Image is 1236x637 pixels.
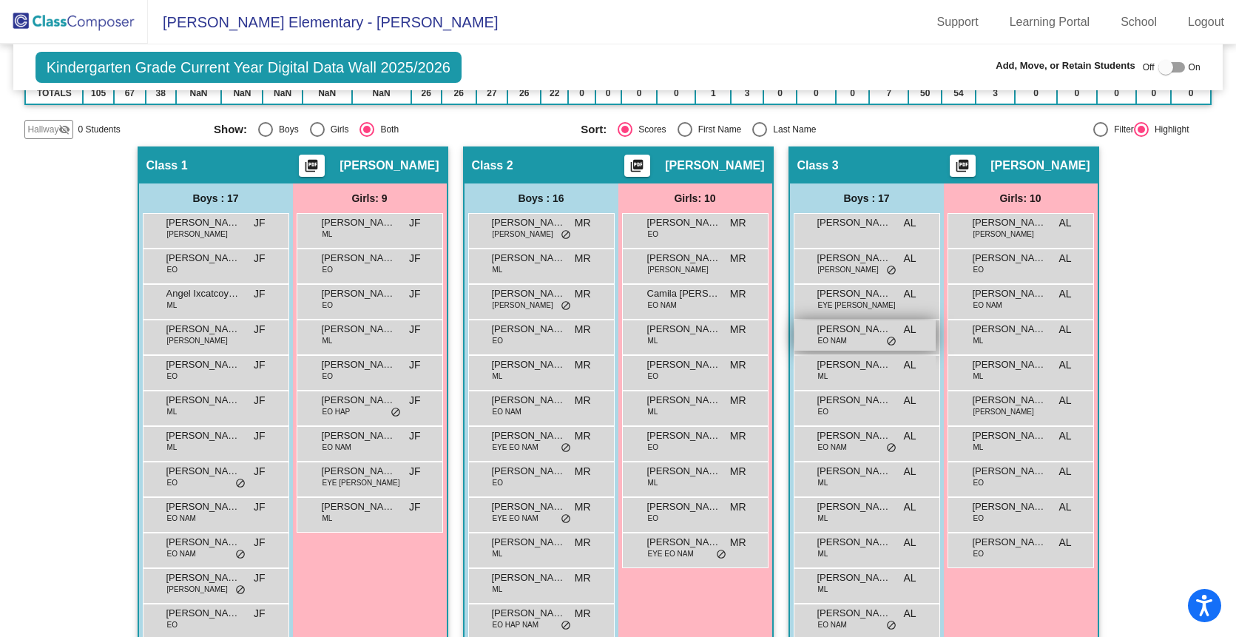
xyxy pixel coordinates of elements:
[575,357,591,373] span: MR
[167,548,196,559] span: EO NAM
[973,548,984,559] span: EO
[322,442,351,453] span: EO NAM
[374,123,399,136] div: Both
[1189,61,1200,74] span: On
[146,158,188,173] span: Class 1
[254,535,266,550] span: JF
[493,584,503,595] span: ML
[1109,10,1169,34] a: School
[166,428,240,443] span: [PERSON_NAME]
[492,606,566,621] span: [PERSON_NAME]
[618,183,772,213] div: Girls: 10
[235,478,246,490] span: do_not_disturb_alt
[818,548,828,559] span: ML
[903,286,916,302] span: AL
[25,82,83,104] td: TOTALS
[817,322,891,337] span: [PERSON_NAME]
[167,371,178,382] span: EO
[492,251,566,266] span: [PERSON_NAME] [PERSON_NAME]
[817,393,891,408] span: [PERSON_NAME]
[973,357,1047,372] span: [PERSON_NAME]
[146,82,176,104] td: 38
[790,183,944,213] div: Boys : 17
[954,158,972,179] mat-icon: picture_as_pdf
[493,371,503,382] span: ML
[647,535,721,550] span: [PERSON_NAME]
[1108,123,1134,136] div: Filter
[973,442,984,453] span: ML
[763,82,797,104] td: 0
[411,82,442,104] td: 26
[166,215,240,230] span: [PERSON_NAME]
[36,52,462,83] span: Kindergarten Grade Current Year Digital Data Wall 2025/2026
[903,322,916,337] span: AL
[493,442,538,453] span: EYE EO NAM
[1058,393,1071,408] span: AL
[996,58,1135,73] span: Add, Move, or Retain Students
[568,82,595,104] td: 0
[973,499,1047,514] span: [PERSON_NAME]
[647,251,721,266] span: [PERSON_NAME]
[973,428,1047,443] span: [PERSON_NAME]
[325,123,349,136] div: Girls
[254,606,266,621] span: JF
[492,286,566,301] span: [PERSON_NAME]
[730,357,746,373] span: MR
[352,82,411,104] td: NaN
[973,535,1047,550] span: [PERSON_NAME][DEMOGRAPHIC_DATA]
[944,183,1098,213] div: Girls: 10
[817,251,891,266] span: [PERSON_NAME]
[409,251,421,266] span: JF
[1058,251,1071,266] span: AL
[818,619,847,630] span: EO NAM
[647,215,721,230] span: [PERSON_NAME]
[730,286,746,302] span: MR
[1058,286,1071,302] span: AL
[624,155,650,177] button: Print Students Details
[648,406,658,417] span: ML
[167,335,228,346] span: [PERSON_NAME]
[817,464,891,479] span: [PERSON_NAME]
[492,464,566,479] span: [PERSON_NAME]
[322,464,396,479] span: [PERSON_NAME]
[973,393,1047,408] span: [PERSON_NAME]
[695,82,731,104] td: 1
[730,393,746,408] span: MR
[492,393,566,408] span: [PERSON_NAME]
[322,499,396,514] span: [PERSON_NAME]
[818,513,828,524] span: ML
[476,82,508,104] td: 27
[647,286,721,301] span: Camila [PERSON_NAME]
[973,229,1034,240] span: [PERSON_NAME]
[908,82,942,104] td: 50
[493,335,503,346] span: EO
[254,357,266,373] span: JF
[581,123,607,136] span: Sort:
[493,229,553,240] span: [PERSON_NAME]
[493,406,521,417] span: EO NAM
[322,264,333,275] span: EO
[322,513,333,524] span: ML
[1176,10,1236,34] a: Logout
[303,82,352,104] td: NaN
[903,499,916,515] span: AL
[167,619,178,630] span: EO
[442,82,476,104] td: 26
[648,335,658,346] span: ML
[973,286,1047,301] span: [PERSON_NAME]
[973,513,984,524] span: EO
[322,393,396,408] span: [PERSON_NAME]
[166,499,240,514] span: [PERSON_NAME]
[817,428,891,443] span: [PERSON_NAME]
[166,393,240,408] span: [PERSON_NAME] Sales [PERSON_NAME]
[903,535,916,550] span: AL
[322,251,396,266] span: [PERSON_NAME]
[492,428,566,443] span: [PERSON_NAME]
[493,548,503,559] span: ML
[254,499,266,515] span: JF
[166,286,240,301] span: Angel Ixcatcoy [PERSON_NAME]
[648,264,709,275] span: [PERSON_NAME]
[903,251,916,266] span: AL
[973,477,984,488] span: EO
[492,499,566,514] span: [PERSON_NAME]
